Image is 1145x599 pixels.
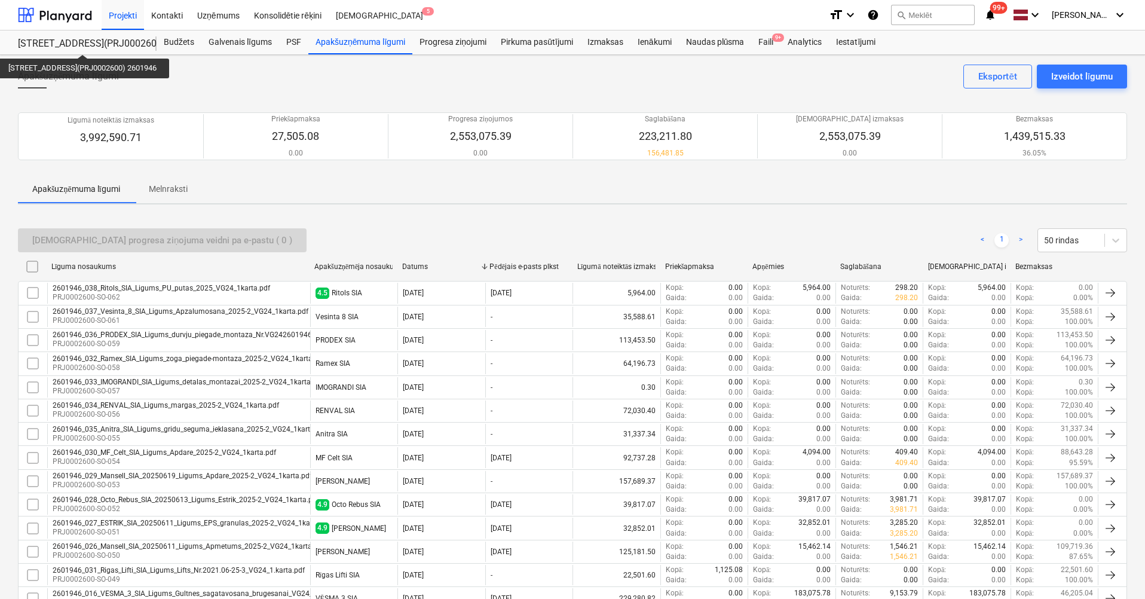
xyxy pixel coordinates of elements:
p: Kopā : [1016,387,1034,398]
p: 0.00 [991,387,1006,398]
div: 32,852.01 [572,518,660,538]
p: Gaida : [928,387,949,398]
span: search [896,10,906,20]
div: Līgumā noteiktās izmaksas [577,262,656,271]
p: Kopā : [753,330,771,340]
div: Līguma nosaukums [51,262,305,271]
p: 0.00 [728,330,743,340]
p: 0.00 [991,293,1006,303]
p: Kopā : [1016,330,1034,340]
div: 2601946_033_IMOGRANDI_SIA_Ligums_detalas_montazai_2025-2_VG24_1karta.pdf [53,378,323,386]
p: Kopā : [1016,317,1034,327]
p: Kopā : [753,307,771,317]
p: Kopā : [1016,293,1034,303]
p: 0.00 [904,353,918,363]
div: [DATE] [403,359,424,368]
p: 409.40 [895,447,918,457]
p: Kopā : [666,424,684,434]
div: 0.30 [572,377,660,398]
p: 0.00 [816,458,831,468]
div: 125,181.50 [572,542,660,562]
p: 113,453.50 [1057,330,1093,340]
p: Kopā : [1016,447,1034,457]
button: Meklēt [891,5,975,25]
p: 0.00 [991,424,1006,434]
a: Previous page [975,233,990,247]
p: 0.00 [904,377,918,387]
div: Progresa ziņojumi [412,30,494,54]
p: PRJ0002600-SO-057 [53,386,323,396]
div: RENVAL SIA [316,407,355,415]
p: 0.00 [728,424,743,434]
p: 0.00 [728,447,743,457]
p: 0.00 [728,363,743,374]
p: Kopā : [753,401,771,411]
p: Kopā : [666,401,684,411]
p: Gaida : [666,458,687,468]
div: Ramex SIA [316,359,350,368]
a: Pirkuma pasūtījumi [494,30,580,54]
p: Gaida : [666,387,687,398]
p: 0.00 [991,353,1006,363]
p: PRJ0002600-SO-062 [53,292,270,302]
p: 100.00% [1065,411,1093,421]
div: MF Celt SIA [316,454,353,462]
div: Vesinta 8 SIA [316,313,359,321]
a: Apakšuzņēmuma līgumi [308,30,412,54]
p: Priekšapmaksa [271,114,321,124]
p: 0.00 [991,377,1006,387]
p: Gaida : [841,434,862,444]
div: Izmaksas [580,30,630,54]
p: Noturēts : [841,447,870,457]
i: keyboard_arrow_down [1113,8,1127,22]
p: 0.00 [816,434,831,444]
p: 0.00 [991,458,1006,468]
div: 157,689.37 [572,471,660,491]
p: 0.00 [816,293,831,303]
p: 0.00 [728,458,743,468]
div: Galvenais līgums [201,30,279,54]
p: Gaida : [841,387,862,398]
p: 0.00 [728,307,743,317]
p: 100.00% [1065,317,1093,327]
div: Datums [402,262,480,271]
div: 2601946_030_MF_Celt_SIA_Ligums_Apdare_2025-2_VG24_1karta.pdf [53,448,276,457]
p: Noturēts : [841,330,870,340]
i: keyboard_arrow_down [1028,8,1042,22]
div: Pēdējais e-pasts plkst [489,262,568,271]
p: Noturēts : [841,307,870,317]
p: 223,211.80 [639,129,692,143]
p: Gaida : [928,363,949,374]
p: Kopā : [1016,411,1034,421]
div: 22,501.60 [572,565,660,585]
p: Gaida : [841,458,862,468]
span: 9+ [772,33,784,42]
div: IMOGRANDI SIA [316,383,366,392]
p: Kopā : [666,377,684,387]
p: 0.00 [728,401,743,411]
p: Bezmaksas [1004,114,1066,124]
p: Gaida : [928,293,949,303]
p: 100.00% [1065,434,1093,444]
p: 0.00 [271,148,321,158]
div: 64,196.73 [572,353,660,374]
i: Zināšanu pamats [867,8,879,22]
p: 0.30 [1079,377,1093,387]
p: Gaida : [666,317,687,327]
div: 2601946_036_PRODEX_SIA_Ligums_durvju_piegade_montaza_Nr.VG242601946036_VG24_1.karta.pdf [53,331,384,339]
p: Kopā : [753,447,771,457]
p: 0.00 [904,363,918,374]
p: 0.00 [904,434,918,444]
p: 0.00 [728,411,743,421]
p: 0.00 [816,307,831,317]
p: Gaida : [753,411,774,421]
p: Kopā : [928,307,946,317]
a: Next page [1014,233,1028,247]
p: Gaida : [666,293,687,303]
p: 0.00 [816,471,831,481]
div: PSF [279,30,308,54]
p: Gaida : [666,434,687,444]
div: 2601946_035_Anitra_SIA_Ligums_gridu_seguma_ieklasana_2025-2_VG24_1karta.pdf [53,425,327,433]
p: Gaida : [841,340,862,350]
